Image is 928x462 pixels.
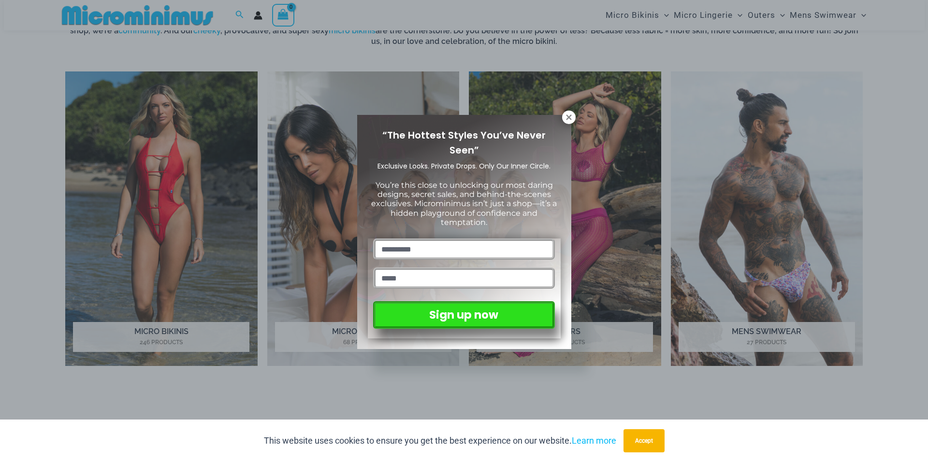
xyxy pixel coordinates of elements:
span: Exclusive Looks. Private Drops. Only Our Inner Circle. [377,161,551,171]
button: Sign up now [373,301,554,329]
span: You’re this close to unlocking our most daring designs, secret sales, and behind-the-scenes exclu... [371,181,557,227]
button: Close [562,111,576,124]
p: This website uses cookies to ensure you get the best experience on our website. [264,434,616,448]
button: Accept [623,429,665,452]
span: “The Hottest Styles You’ve Never Seen” [382,128,546,157]
a: Learn more [572,435,616,446]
